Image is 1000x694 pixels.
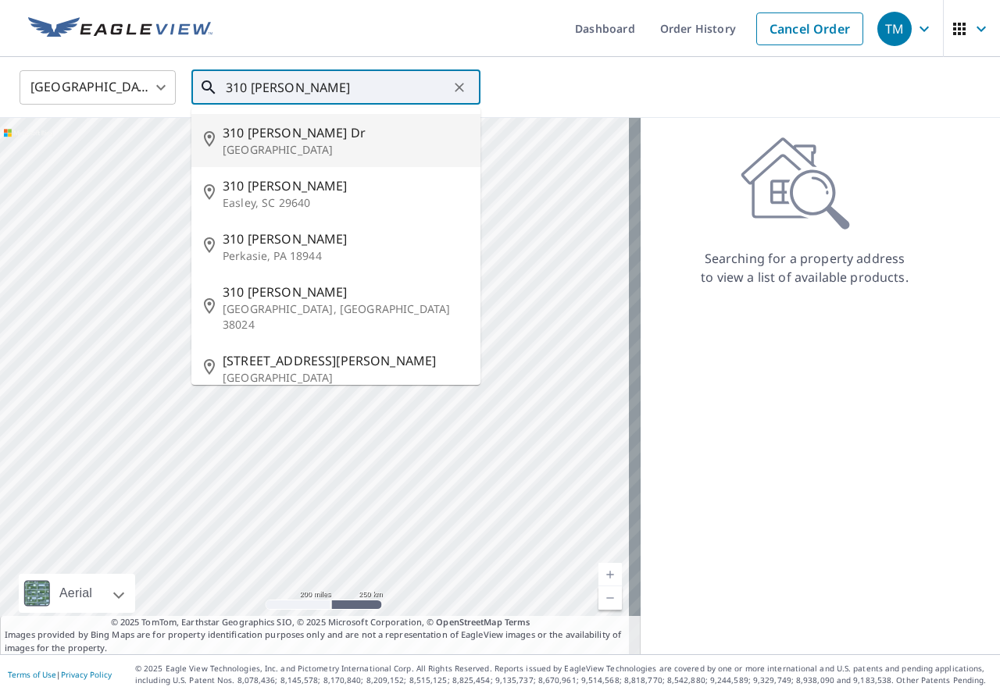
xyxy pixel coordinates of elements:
[20,66,176,109] div: [GEOGRAPHIC_DATA]
[223,283,468,301] span: 310 [PERSON_NAME]
[111,616,530,629] span: © 2025 TomTom, Earthstar Geographics SIO, © 2025 Microsoft Corporation, ©
[700,249,909,286] p: Searching for a property address to view a list of available products.
[505,616,530,628] a: Terms
[223,142,468,158] p: [GEOGRAPHIC_DATA]
[8,669,56,680] a: Terms of Use
[598,563,622,586] a: Current Level 5, Zoom In
[448,77,470,98] button: Clear
[877,12,912,46] div: TM
[436,616,502,628] a: OpenStreetMap
[223,351,468,370] span: [STREET_ADDRESS][PERSON_NAME]
[223,176,468,195] span: 310 [PERSON_NAME]
[223,195,468,211] p: Easley, SC 29640
[598,586,622,610] a: Current Level 5, Zoom Out
[226,66,448,109] input: Search by address or latitude-longitude
[8,670,112,679] p: |
[19,574,135,613] div: Aerial
[223,301,468,333] p: [GEOGRAPHIC_DATA], [GEOGRAPHIC_DATA] 38024
[55,574,97,613] div: Aerial
[135,663,992,686] p: © 2025 Eagle View Technologies, Inc. and Pictometry International Corp. All Rights Reserved. Repo...
[61,669,112,680] a: Privacy Policy
[223,123,468,142] span: 310 [PERSON_NAME] Dr
[756,12,863,45] a: Cancel Order
[223,248,468,264] p: Perkasie, PA 18944
[223,370,468,386] p: [GEOGRAPHIC_DATA]
[223,230,468,248] span: 310 [PERSON_NAME]
[28,17,212,41] img: EV Logo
